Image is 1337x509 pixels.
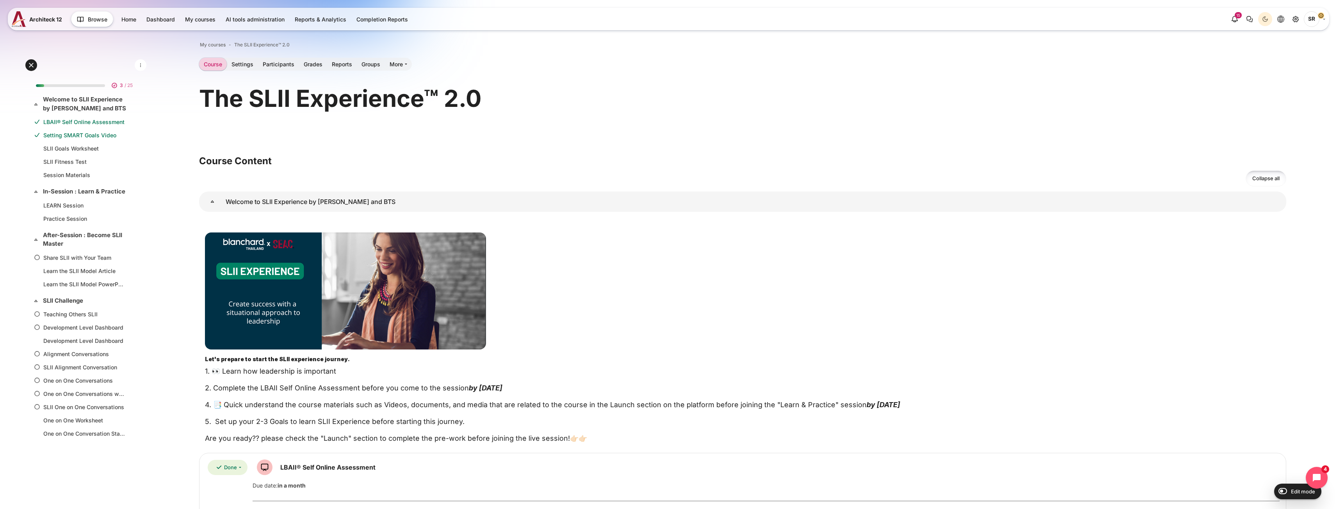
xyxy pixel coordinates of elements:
span: Edit mode [1291,488,1315,495]
a: LBAII® Self Online Assessment [43,118,125,126]
a: Groups [357,58,385,71]
a: After-Session : Become SLII Master [43,231,127,248]
a: SLII Goals Worksheet [43,144,125,153]
strong: Let's prepare to start the SLII experience journey [205,356,348,362]
span: 3 [120,82,123,89]
a: Learn the SLII Model Article [43,267,125,275]
a: Participants [258,58,299,71]
span: / 25 [125,82,133,89]
a: Development Level Dashboard [43,323,125,332]
a: Grades [299,58,327,71]
div: Show notification window with 15 new notifications [1228,12,1242,26]
a: Practice Session [43,215,125,223]
a: Reports & Analytics [290,13,351,26]
a: Completion Reports [352,13,413,26]
a: Welcome to SLII Experience by [PERSON_NAME] and BTS [43,95,127,113]
p: 5. Set up your 2-3 Goals to learn SLII Experience before starting this journey. [205,416,1280,427]
em: by [DATE] [867,401,900,409]
button: Browse [71,11,113,27]
a: My courses [180,13,220,26]
a: Share SLII with Your Team [43,254,125,262]
a: Collapse all [1246,170,1286,186]
p: 1. 👀 Learn how leadership is important [205,366,1280,376]
span: Collapse all [1252,175,1280,183]
div: Completion requirements for LBAII® Self Online Assessment [208,460,247,475]
button: There are 0 unread conversations [1243,12,1257,26]
div: Dark Mode [1259,13,1271,25]
em: by [DATE] [469,384,502,392]
a: More [385,58,412,71]
strong: in a month [278,482,306,489]
a: 3 / 25 [30,74,142,93]
img: A12 [12,11,26,27]
h3: Course Content [199,155,1286,167]
a: Session Materials [43,171,125,179]
a: Settings [227,58,258,71]
button: Done [208,460,247,475]
span: Collapse [32,297,40,305]
a: Dashboard [142,13,180,26]
p: Are you ready?? please check the "Launch" section to complete the pre-work before joining the liv... [205,433,1280,443]
a: SLII Alignment Conversation [43,363,125,371]
div: 12% [36,84,44,87]
a: User menu [1304,11,1325,27]
h1: The SLII Experience™ 2.0 [199,83,481,114]
nav: Navigation bar [199,40,1286,50]
span: Collapse [32,100,40,108]
a: Style 1 Concept [43,443,125,451]
a: One on One Worksheet [43,416,125,424]
a: My courses [200,41,226,48]
a: AI tools administration [221,13,289,26]
a: One on One Conversations [43,376,125,385]
a: Reports [327,58,357,71]
button: Light Mode Dark Mode [1258,12,1272,26]
div: Due date: [247,481,1285,489]
a: One on One Conversations with My Leader [43,390,125,398]
span: Songklod Riraroengjaratsaeng [1304,11,1319,27]
a: Setting SMART Goals Video [43,131,125,139]
a: Alignment Conversations [43,350,125,358]
p: 2. Complete the LBAII Self Online Assessment before you come to the session [205,383,1280,393]
a: Site administration [1289,12,1303,26]
span: Collapse [32,188,40,195]
span: Browse [88,15,107,23]
span: Architeck 12 [29,15,62,23]
a: LBAII® Self Online Assessment [280,463,376,471]
span: Collapse [32,236,40,243]
a: LEARN Session [43,201,125,209]
a: Course [199,58,227,71]
a: A12 A12 Architeck 12 [12,11,65,27]
p: 4. 📑 Quick understand the course materials such as Videos, documents, and media that are related ... [205,399,1280,410]
a: Development Level Dashboard [43,337,125,345]
button: Languages [1274,12,1288,26]
a: Welcome to SLII Experience by Blanchard and BTS [199,192,226,212]
div: 15 [1235,12,1242,18]
img: SCORM package icon [257,459,272,475]
a: In-Session : Learn & Practice [43,187,127,196]
a: Learn the SLII Model PowerPoint [43,280,125,288]
a: The SLII Experience™ 2.0 [234,41,290,48]
img: b1a1e7a093bf47d4cbe7cadae1d5713065ad1d5265f086baa3a5101b3ee46bd1096ca37ee5173b9581b5457adac3e50e3... [205,232,486,349]
a: One on One Conversation Starters [43,429,125,438]
a: Teaching Others SLII [43,310,125,318]
strong: . [348,356,350,362]
a: SLII One on One Conversations [43,403,125,411]
a: SLII Fitness Test [43,158,125,166]
a: Home [117,13,141,26]
a: SLII Challenge [43,296,127,305]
